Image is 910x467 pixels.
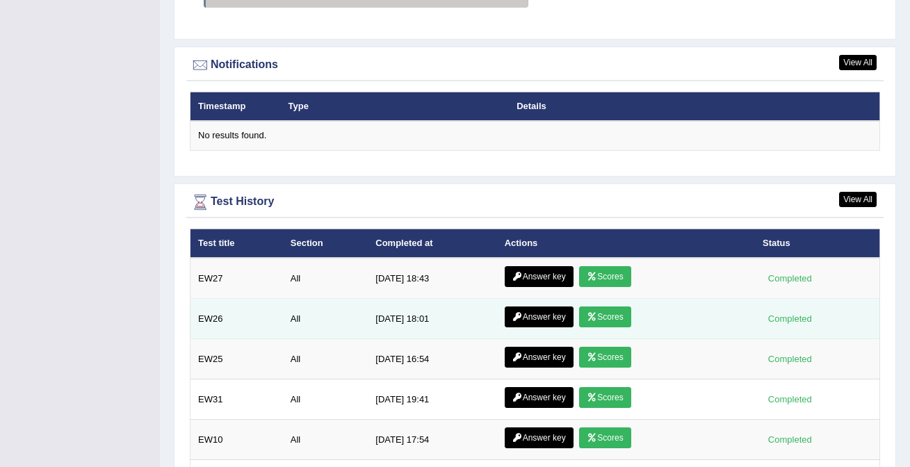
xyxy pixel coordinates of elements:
a: Answer key [505,387,574,408]
td: EW25 [190,339,283,379]
td: All [283,379,368,420]
th: Type [281,92,510,121]
a: Answer key [505,266,574,287]
a: Scores [579,387,631,408]
th: Actions [497,229,755,258]
td: [DATE] 16:54 [368,339,496,379]
td: All [283,339,368,379]
div: Notifications [190,55,880,76]
div: Completed [763,352,817,366]
th: Details [509,92,796,121]
a: Answer key [505,347,574,368]
th: Completed at [368,229,496,258]
a: Scores [579,266,631,287]
div: Completed [763,392,817,407]
a: Answer key [505,427,574,448]
div: Completed [763,271,817,286]
td: All [283,420,368,460]
th: Timestamp [190,92,281,121]
td: All [283,258,368,299]
td: All [283,299,368,339]
th: Section [283,229,368,258]
td: [DATE] 18:01 [368,299,496,339]
div: Test History [190,192,880,213]
td: [DATE] 17:54 [368,420,496,460]
a: Answer key [505,306,574,327]
th: Test title [190,229,283,258]
th: Status [755,229,879,258]
td: [DATE] 18:43 [368,258,496,299]
a: Scores [579,306,631,327]
div: Completed [763,432,817,447]
td: EW31 [190,379,283,420]
a: Scores [579,347,631,368]
div: Completed [763,311,817,326]
td: EW10 [190,420,283,460]
td: [DATE] 19:41 [368,379,496,420]
div: No results found. [198,129,872,142]
a: View All [839,55,877,70]
td: EW27 [190,258,283,299]
a: Scores [579,427,631,448]
a: View All [839,192,877,207]
td: EW26 [190,299,283,339]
